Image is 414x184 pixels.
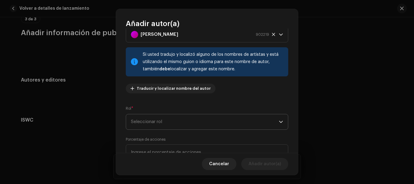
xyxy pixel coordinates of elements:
span: Cancelar [209,158,229,170]
button: Cancelar [202,158,236,170]
strong: [PERSON_NAME] [141,27,178,42]
button: Traducir y localizar nombre del autor [126,84,215,93]
div: Si usted tradujo y localizó alguno de los nombres de artistas y está utilizando el mismo guion o ... [143,51,283,73]
button: Añadir autor(a) [241,158,288,170]
strong: debe [159,67,170,71]
span: 902219 [256,27,269,42]
small: Rol [126,105,131,112]
span: Añadir autor(a) [126,19,179,28]
div: dropdown trigger [279,114,283,129]
label: Porcentaje de acciones [126,137,165,142]
span: Añadir autor(a) [249,158,281,170]
span: Seleccionar rol [131,114,279,129]
span: Traducir y localizar nombre del autor [137,82,211,95]
span: Luna Cabello [131,27,279,42]
input: Ingrese el porcentaje de acciones [126,144,288,160]
div: dropdown trigger [279,27,283,42]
